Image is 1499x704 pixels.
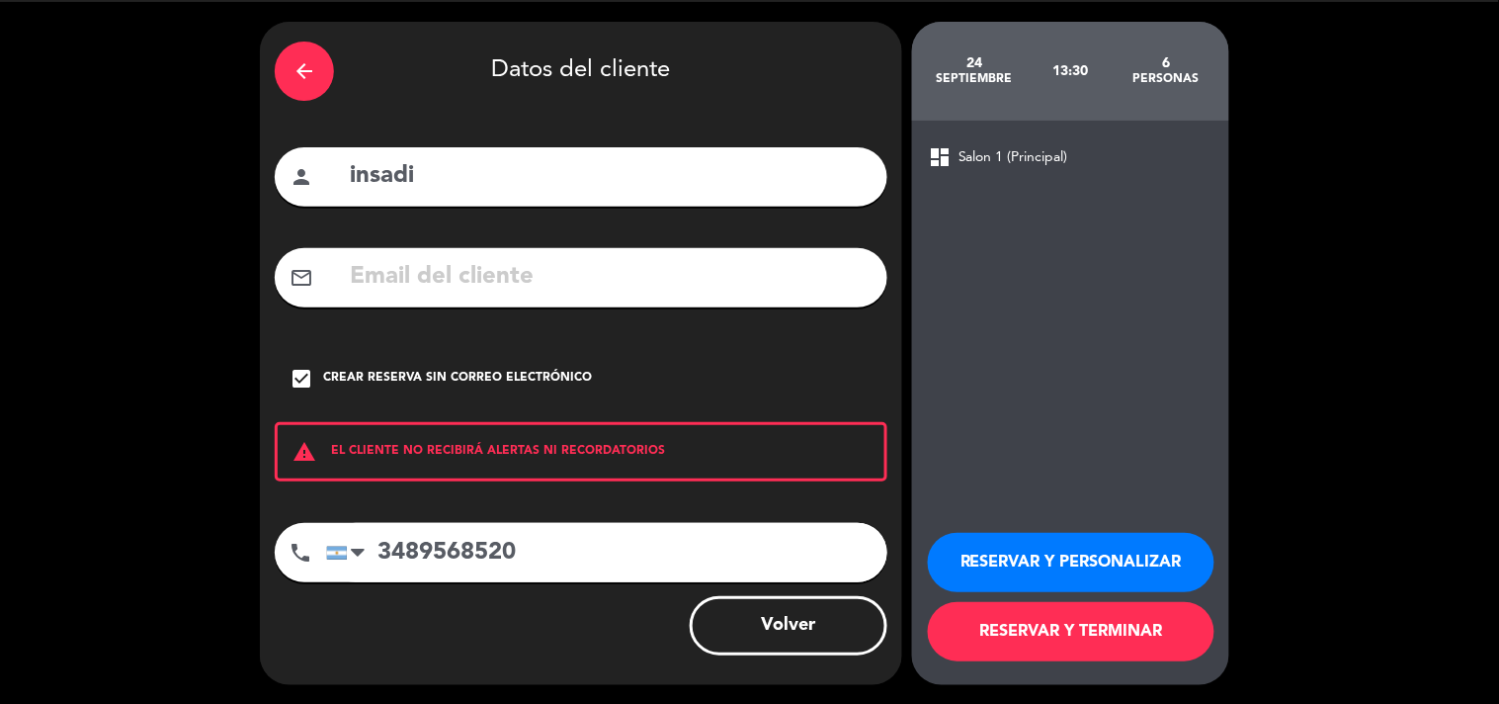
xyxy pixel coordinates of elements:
[275,422,887,482] div: EL CLIENTE NO RECIBIRÁ ALERTAS NI RECORDATORIOS
[690,596,887,656] button: Volver
[289,541,312,565] i: phone
[326,523,887,582] input: Número de teléfono...
[275,37,887,106] div: Datos del cliente
[323,369,592,389] div: Crear reserva sin correo electrónico
[1119,55,1214,71] div: 6
[1023,37,1119,106] div: 13:30
[278,440,331,464] i: warning
[290,266,313,290] i: mail_outline
[348,156,873,197] input: Nombre del cliente
[928,602,1214,661] button: RESERVAR Y TERMINAR
[348,257,873,298] input: Email del cliente
[290,367,313,391] i: check_box
[958,146,1068,169] span: Salon 1 (Principal)
[927,71,1023,87] div: septiembre
[1119,71,1214,87] div: personas
[327,524,373,581] div: Argentina: +54
[292,59,316,83] i: arrow_back
[928,145,952,169] span: dashboard
[290,165,313,189] i: person
[927,55,1023,71] div: 24
[928,533,1214,592] button: RESERVAR Y PERSONALIZAR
